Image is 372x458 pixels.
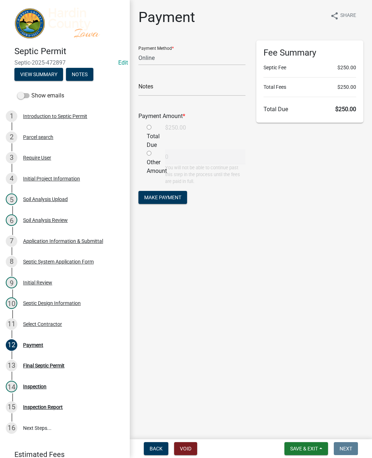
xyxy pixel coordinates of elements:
[340,12,356,20] span: Share
[118,59,128,66] wm-modal-confirm: Edit Application Number
[6,110,17,122] div: 1
[133,112,251,121] div: Payment Amount
[6,235,17,247] div: 7
[23,135,53,140] div: Parcel search
[138,191,187,204] button: Make Payment
[14,72,63,78] wm-modal-confirm: Summary
[23,322,62,327] div: Select Contractor
[6,318,17,330] div: 11
[150,446,163,452] span: Back
[14,59,115,66] span: Septic-2025-472897
[23,363,65,368] div: Final Septic Permit
[263,48,356,58] h6: Fee Summary
[6,256,17,267] div: 8
[340,446,352,452] span: Next
[6,214,17,226] div: 6
[23,343,43,348] div: Payment
[23,176,80,181] div: Initial Project Information
[141,149,160,185] div: Other Amount
[23,197,68,202] div: Soil Analysis Upload
[144,442,168,455] button: Back
[23,239,103,244] div: Application Information & Submittal
[118,59,128,66] a: Edit
[6,277,17,288] div: 9
[138,9,195,26] h1: Payment
[23,259,94,264] div: Septic System Application Form
[335,106,356,113] span: $250.00
[284,442,328,455] button: Save & Exit
[6,360,17,371] div: 13
[6,339,17,351] div: 12
[6,381,17,392] div: 14
[66,68,93,81] button: Notes
[174,442,197,455] button: Void
[17,91,64,100] label: Show emails
[6,401,17,413] div: 15
[6,173,17,184] div: 4
[14,68,63,81] button: View Summary
[337,64,356,71] span: $250.00
[23,384,46,389] div: Inspection
[23,405,63,410] div: Inspection Report
[330,12,339,20] i: share
[324,9,362,23] button: shareShare
[290,446,318,452] span: Save & Exit
[14,8,118,39] img: Hardin County, Iowa
[23,301,81,306] div: Septic Design Information
[334,442,358,455] button: Next
[6,131,17,143] div: 2
[23,280,52,285] div: Initial Review
[23,218,68,223] div: Soil Analysis Review
[6,152,17,163] div: 3
[337,83,356,91] span: $250.00
[144,194,181,200] span: Make Payment
[23,155,51,160] div: Require User
[66,72,93,78] wm-modal-confirm: Notes
[23,114,87,119] div: Introduction to Septic Permit
[263,83,356,91] li: Total Fees
[14,46,124,57] h4: Septic Permit
[6,193,17,205] div: 5
[263,106,356,113] h6: Total Due
[6,297,17,309] div: 10
[6,422,17,434] div: 16
[263,64,356,71] li: Septic Fee
[141,123,160,149] div: Total Due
